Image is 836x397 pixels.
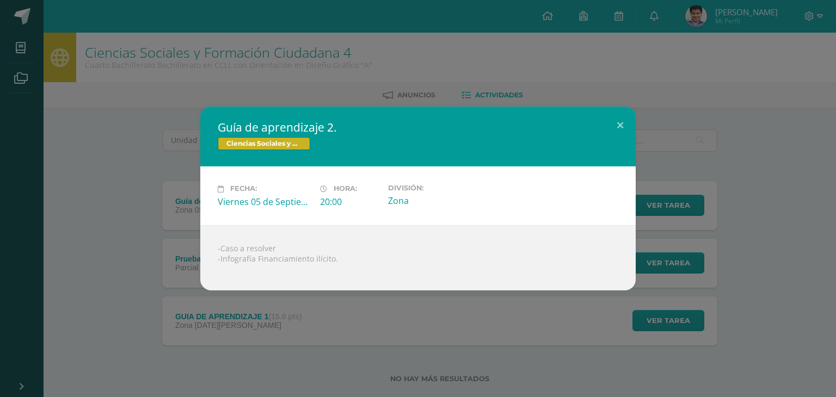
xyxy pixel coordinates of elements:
button: Close (Esc) [605,107,636,144]
span: Fecha: [230,185,257,193]
div: Viernes 05 de Septiembre [218,196,311,208]
span: Hora: [334,185,357,193]
label: División: [388,184,482,192]
div: 20:00 [320,196,379,208]
span: Ciencias Sociales y Formación Ciudadana 4 [218,137,310,150]
h2: Guía de aprendizaje 2. [218,120,618,135]
div: -Caso a resolver -Infografía Financiamiento ilícito. [200,225,636,290]
div: Zona [388,195,482,207]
